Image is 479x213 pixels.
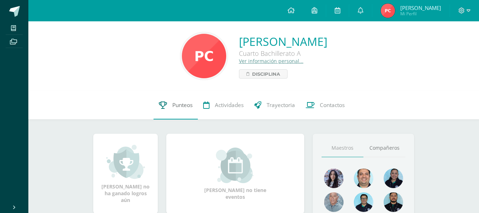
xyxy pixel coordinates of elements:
[200,148,271,200] div: [PERSON_NAME] no tiene eventos
[354,169,373,188] img: 677c00e80b79b0324b531866cf3fa47b.png
[172,101,193,109] span: Punteos
[249,91,300,119] a: Trayectoria
[400,4,441,11] span: [PERSON_NAME]
[239,49,327,58] div: Cuarto Bachillerato A
[324,169,344,188] img: 31702bfb268df95f55e840c80866a926.png
[252,70,280,78] span: Disciplina
[267,101,295,109] span: Trayectoria
[324,192,344,212] img: 55ac31a88a72e045f87d4a648e08ca4b.png
[215,101,244,109] span: Actividades
[239,58,303,64] a: Ver información personal...
[384,192,403,212] img: 2207c9b573316a41e74c87832a091651.png
[239,69,288,79] a: Disciplina
[384,169,403,188] img: 4fefb2d4df6ade25d47ae1f03d061a50.png
[106,144,145,180] img: achievement_small.png
[216,148,255,183] img: event_small.png
[239,34,327,49] a: [PERSON_NAME]
[400,11,441,17] span: Mi Perfil
[320,101,345,109] span: Contactos
[322,139,363,157] a: Maestros
[154,91,198,119] a: Punteos
[182,34,226,78] img: b18ccc3ade75a700dd95872c8d68ddc0.png
[354,192,373,212] img: d220431ed6a2715784848fdc026b3719.png
[363,139,405,157] a: Compañeros
[300,91,350,119] a: Contactos
[198,91,249,119] a: Actividades
[381,4,395,18] img: 1a7cbac57f94edb6c88ed1cb4fafb6c4.png
[100,144,151,203] div: [PERSON_NAME] no ha ganado logros aún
